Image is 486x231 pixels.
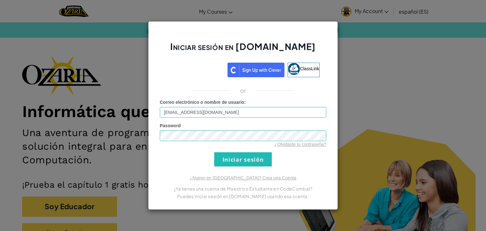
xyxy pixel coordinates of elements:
[163,62,227,76] iframe: Sign in with Google Button
[160,41,326,59] h2: Iniciar sesión en [DOMAIN_NAME]
[160,192,326,200] p: Puedes iniciar sesión en [DOMAIN_NAME] usando esa cuenta.
[275,142,326,147] a: ¿Olvidaste tu contraseña?
[190,175,296,180] a: ¿Nuevo en [GEOGRAPHIC_DATA]? Crea una Cuenta
[300,66,319,71] span: ClassLink
[288,63,300,75] img: classlink-logo-small.png
[227,63,284,77] img: clever_sso_button@2x.png
[160,123,181,128] span: Password
[160,185,326,192] p: ¿Ya tienes una cuenta de Maestro o Estudiante en CodeCombat?
[240,87,246,94] p: or
[160,100,244,105] span: Correo electrónico o nombre de usuario
[214,152,272,166] input: Iniciar sesión
[160,99,246,105] label: :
